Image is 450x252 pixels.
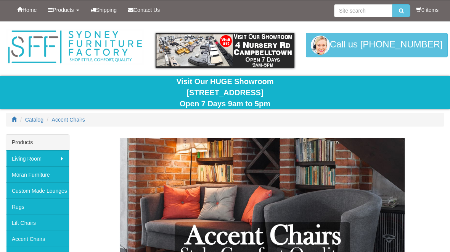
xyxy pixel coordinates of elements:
a: Shipping [85,0,123,20]
li: 0 items [416,6,439,14]
a: Accent Chairs [52,117,85,123]
a: Rugs [6,198,69,215]
a: Accent Chairs [6,231,69,247]
a: Living Room [6,150,69,166]
span: Contact Us [133,7,160,13]
span: Home [22,7,37,13]
img: Sydney Furniture Factory [6,29,144,65]
a: Catalog [25,117,43,123]
img: showroom.gif [156,33,294,68]
a: Custom Made Lounges [6,182,69,198]
a: Contact Us [122,0,166,20]
div: Products [6,135,69,150]
a: Lift Chairs [6,215,69,231]
input: Site search [334,4,392,17]
a: Moran Furniture [6,166,69,182]
div: Visit Our HUGE Showroom [STREET_ADDRESS] Open 7 Days 9am to 5pm [6,76,444,109]
span: Products [53,7,74,13]
a: Products [42,0,85,20]
span: Shipping [96,7,117,13]
a: Home [11,0,42,20]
